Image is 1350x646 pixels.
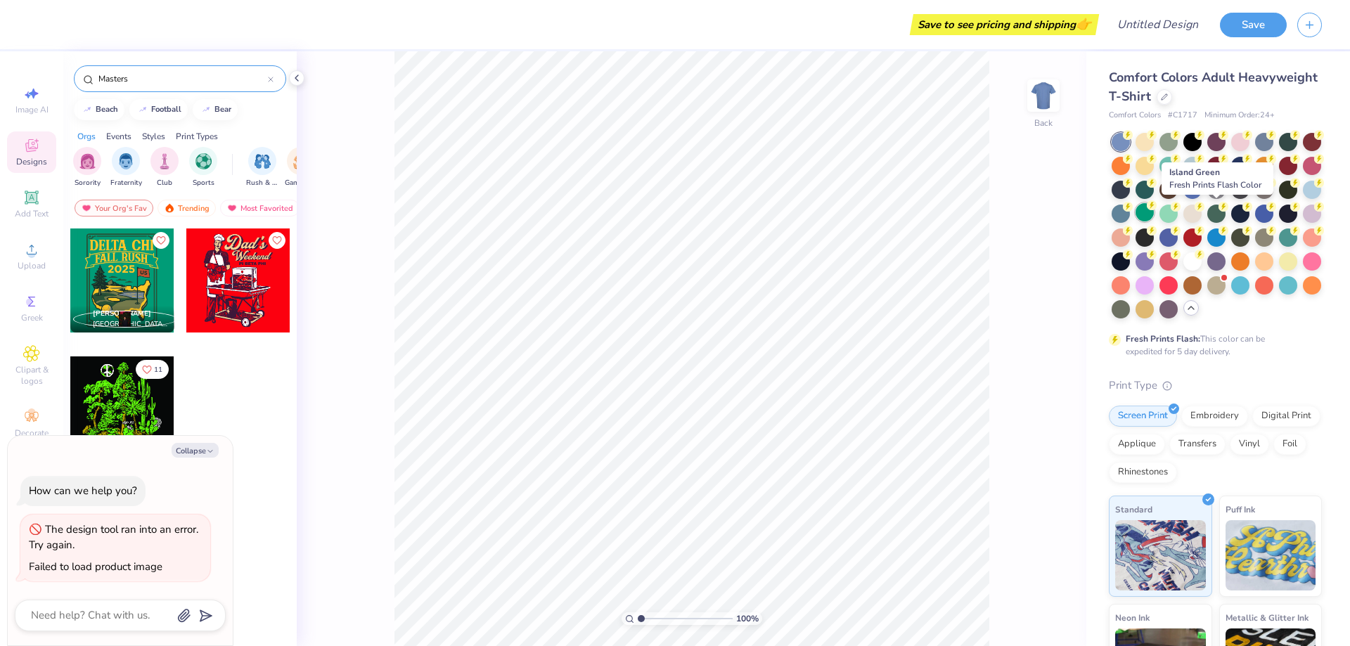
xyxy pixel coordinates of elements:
img: Standard [1115,520,1206,590]
strong: Fresh Prints Flash: [1126,333,1200,344]
span: 👉 [1076,15,1091,32]
img: Puff Ink [1226,520,1316,590]
div: Events [106,130,131,143]
button: filter button [246,147,278,188]
span: Fraternity [110,178,142,188]
span: Rush & Bid [246,178,278,188]
span: 11 [154,366,162,373]
div: filter for Sorority [73,147,101,188]
button: filter button [110,147,142,188]
span: Neon Ink [1115,610,1150,625]
div: Orgs [77,130,96,143]
div: Print Types [176,130,218,143]
img: trend_line.gif [82,105,93,114]
div: Applique [1109,434,1165,455]
span: Greek [21,312,43,323]
button: Like [136,360,169,379]
img: trending.gif [164,203,175,213]
button: Collapse [172,443,219,458]
span: Sports [193,178,214,188]
span: Game Day [285,178,317,188]
div: filter for Sports [189,147,217,188]
button: football [129,99,188,120]
div: Island Green [1162,162,1273,195]
div: Save to see pricing and shipping [913,14,1095,35]
span: Add Text [15,208,49,219]
span: Comfort Colors Adult Heavyweight T-Shirt [1109,69,1318,105]
img: Sorority Image [79,153,96,169]
button: filter button [73,147,101,188]
span: Standard [1115,502,1152,517]
img: Game Day Image [293,153,309,169]
div: Screen Print [1109,406,1177,427]
div: Vinyl [1230,434,1269,455]
div: Most Favorited [220,200,300,217]
div: How can we help you? [29,484,137,498]
span: Metallic & Glitter Ink [1226,610,1309,625]
div: filter for Game Day [285,147,317,188]
button: Like [153,232,169,249]
img: Back [1029,82,1057,110]
button: Save [1220,13,1287,37]
button: filter button [189,147,217,188]
span: Decorate [15,427,49,439]
img: most_fav.gif [226,203,238,213]
img: Rush & Bid Image [255,153,271,169]
input: Try "Alpha" [97,72,268,86]
button: filter button [150,147,179,188]
button: beach [74,99,124,120]
span: Clipart & logos [7,364,56,387]
div: This color can be expedited for 5 day delivery. [1126,332,1299,358]
span: Designs [16,156,47,167]
div: Trending [157,200,216,217]
span: Club [157,178,172,188]
span: [GEOGRAPHIC_DATA], [US_STATE][GEOGRAPHIC_DATA], [GEOGRAPHIC_DATA] [93,319,169,330]
img: Fraternity Image [118,153,134,169]
div: Failed to load product image [29,560,162,574]
div: bear [214,105,231,113]
span: Image AI [15,104,49,115]
span: 100 % [736,612,759,625]
span: [PERSON_NAME] [93,309,151,318]
div: Your Org's Fav [75,200,153,217]
div: beach [96,105,118,113]
span: Comfort Colors [1109,110,1161,122]
button: bear [193,99,238,120]
span: Sorority [75,178,101,188]
div: Styles [142,130,165,143]
div: filter for Club [150,147,179,188]
div: Foil [1273,434,1306,455]
span: Puff Ink [1226,502,1255,517]
div: Embroidery [1181,406,1248,427]
div: filter for Fraternity [110,147,142,188]
img: Sports Image [195,153,212,169]
img: most_fav.gif [81,203,92,213]
img: Club Image [157,153,172,169]
input: Untitled Design [1106,11,1209,39]
div: football [151,105,181,113]
span: # C1717 [1168,110,1197,122]
div: Back [1034,117,1053,129]
div: Digital Print [1252,406,1320,427]
div: filter for Rush & Bid [246,147,278,188]
div: The design tool ran into an error. Try again. [29,522,198,553]
span: Minimum Order: 24 + [1204,110,1275,122]
div: Transfers [1169,434,1226,455]
div: Rhinestones [1109,462,1177,483]
img: trend_line.gif [137,105,148,114]
span: Fresh Prints Flash Color [1169,179,1261,190]
div: Print Type [1109,377,1322,394]
img: trend_line.gif [200,105,212,114]
span: Upload [18,260,46,271]
button: filter button [285,147,317,188]
button: Like [269,232,285,249]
